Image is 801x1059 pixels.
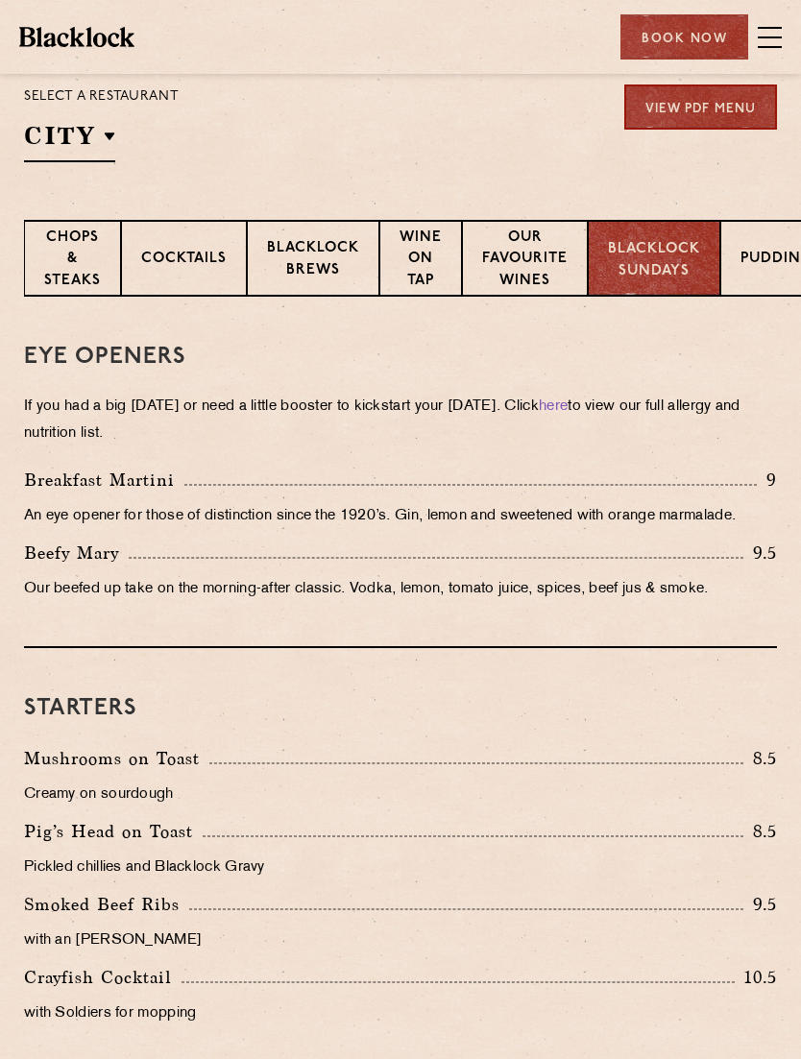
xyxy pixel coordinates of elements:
[743,746,778,771] p: 8.5
[24,745,209,772] p: Mushrooms on Toast
[735,965,777,990] p: 10.5
[141,249,227,273] p: Cocktails
[24,854,777,881] p: Pickled chillies and Blacklock Gravy
[24,467,184,493] p: Breakfast Martini
[19,27,134,46] img: BL_Textured_Logo-footer-cropped.svg
[743,819,778,844] p: 8.5
[24,964,182,991] p: Crayfish Cocktail
[267,238,359,283] p: Blacklock Brews
[24,119,115,162] h2: City
[44,228,101,295] p: Chops & Steaks
[24,891,189,918] p: Smoked Beef Ribs
[24,345,777,370] h3: Eye openers
[400,228,442,295] p: Wine on Tap
[24,540,129,566] p: Beefy Mary
[24,927,777,954] p: with an [PERSON_NAME]
[757,468,777,493] p: 9
[620,14,748,60] div: Book Now
[24,394,777,447] p: If you had a big [DATE] or need a little booster to kickstart your [DATE]. Click to view our full...
[24,696,777,721] h3: Starters
[24,818,203,845] p: Pig’s Head on Toast
[482,228,568,295] p: Our favourite wines
[24,1000,777,1027] p: with Soldiers for mopping
[539,399,568,414] a: here
[24,576,777,603] p: Our beefed up take on the morning-after classic. Vodka, lemon, tomato juice, spices, beef jus & s...
[743,541,778,566] p: 9.5
[743,892,778,917] p: 9.5
[24,84,179,109] p: Select a restaurant
[624,84,777,130] a: View PDF Menu
[24,782,777,808] p: Creamy on sourdough
[24,503,777,530] p: An eye opener for those of distinction since the 1920’s. Gin, lemon and sweetened with orange mar...
[608,239,700,282] p: Blacklock Sundays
